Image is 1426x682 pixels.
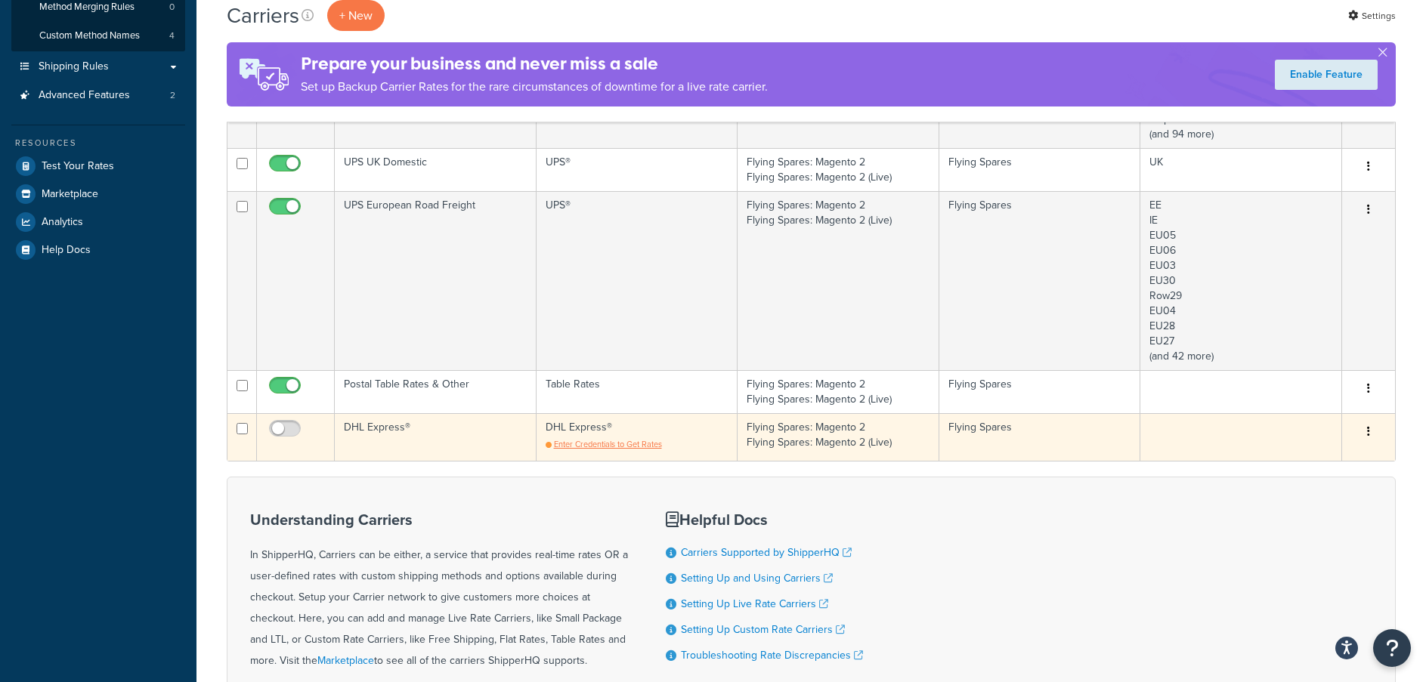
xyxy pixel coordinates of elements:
span: Analytics [42,216,83,229]
td: Flying Spares: Magento 2 Flying Spares: Magento 2 (Live) [738,191,939,370]
p: Set up Backup Carrier Rates for the rare circumstances of downtime for a live rate carrier. [301,76,768,97]
h3: Understanding Carriers [250,511,628,528]
a: Test Your Rates [11,153,185,180]
img: ad-rules-rateshop-fe6ec290ccb7230408bd80ed9643f0289d75e0ffd9eb532fc0e269fcd187b520.png [227,42,301,106]
a: Marketplace [11,181,185,208]
td: EE IE EU05 EU06 EU03 EU30 Row29 EU04 EU28 EU27 (and 42 more) [1140,191,1342,370]
td: UPS European Road Freight [335,191,537,370]
span: Custom Method Names [39,29,140,42]
span: Test Your Rates [42,160,114,173]
h1: Carriers [227,1,299,30]
td: Flying Spares [939,191,1141,370]
td: Flying Spares [939,148,1141,191]
span: Shipping Rules [39,60,109,73]
td: UPS® [537,148,738,191]
a: Shipping Rules [11,53,185,81]
td: UK [1140,148,1342,191]
td: Table Rates [537,370,738,413]
td: Flying Spares: Magento 2 Flying Spares: Magento 2 (Live) [738,370,939,413]
span: Help Docs [42,244,91,257]
h4: Prepare your business and never miss a sale [301,51,768,76]
span: 4 [169,29,175,42]
a: Help Docs [11,236,185,264]
a: Advanced Features 2 [11,82,185,110]
td: UPS® [537,191,738,370]
td: DHL Express® [537,413,738,461]
li: Advanced Features [11,82,185,110]
td: Flying Spares [939,370,1141,413]
td: Postal Table Rates & Other [335,370,537,413]
a: Setting Up and Using Carriers [681,570,833,586]
span: 2 [170,89,175,102]
a: Carriers Supported by ShipperHQ [681,545,852,560]
span: Advanced Features [39,89,130,102]
a: Enable Feature [1275,60,1378,90]
a: Enter Credentials to Get Rates [546,438,662,450]
a: Marketplace [317,653,374,668]
a: Settings [1348,5,1396,26]
td: Flying Spares [939,413,1141,461]
li: Custom Method Names [11,22,185,50]
td: Flying Spares: Magento 2 Flying Spares: Magento 2 (Live) [738,413,939,461]
button: Open Resource Center [1373,629,1411,667]
div: In ShipperHQ, Carriers can be either, a service that provides real-time rates OR a user-defined r... [250,511,628,671]
h3: Helpful Docs [666,511,863,528]
a: Analytics [11,208,185,236]
a: Troubleshooting Rate Discrepancies [681,647,863,663]
td: Flying Spares: Magento 2 Flying Spares: Magento 2 (Live) [738,148,939,191]
span: Enter Credentials to Get Rates [554,438,662,450]
a: Setting Up Live Rate Carriers [681,596,828,612]
td: UPS UK Domestic [335,148,537,191]
div: Resources [11,137,185,150]
td: DHL Express® [335,413,537,461]
a: Setting Up Custom Rate Carriers [681,622,845,637]
span: Method Merging Rules [39,1,135,14]
a: Custom Method Names 4 [11,22,185,50]
span: Marketplace [42,188,98,201]
span: 0 [169,1,175,14]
